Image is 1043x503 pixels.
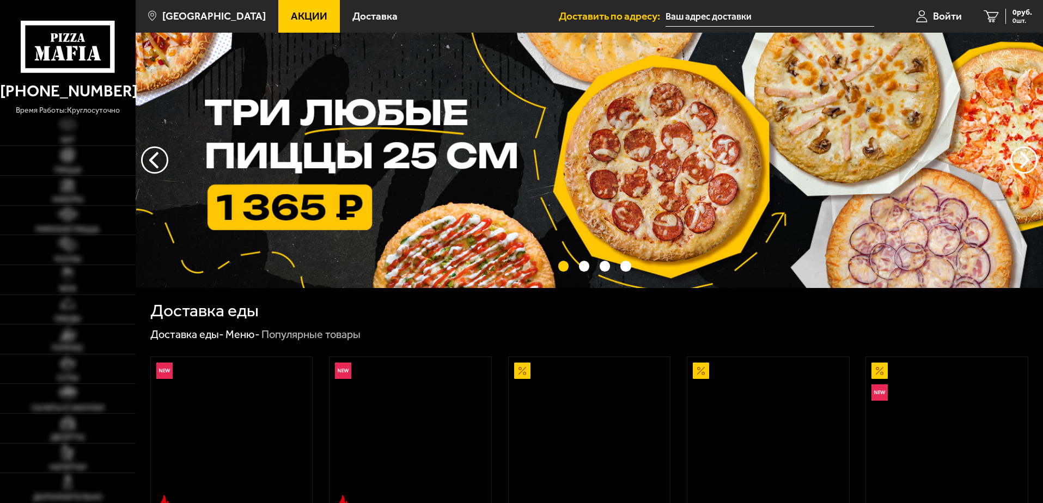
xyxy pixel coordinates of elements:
a: Меню- [225,328,260,341]
img: Новинка [335,363,351,379]
button: точки переключения [620,261,631,271]
img: Акционный [871,363,888,379]
button: следующий [141,146,168,174]
button: точки переключения [600,261,610,271]
input: Ваш адрес доставки [666,7,874,27]
img: Новинка [156,363,173,379]
span: Наборы [52,196,83,204]
span: Горячее [52,345,83,352]
button: точки переключения [579,261,589,271]
span: Напитки [50,464,86,471]
img: Акционный [693,363,709,379]
span: WOK [59,285,76,293]
span: 0 шт. [1012,17,1032,24]
img: Акционный [514,363,530,379]
span: Роллы [54,256,81,263]
span: Супы [57,375,78,382]
div: Популярные товары [261,328,361,342]
a: Доставка еды- [150,328,224,341]
span: Дополнительно [33,494,102,501]
span: Доставка [352,11,398,21]
img: Новинка [871,384,888,401]
span: Доставить по адресу: [559,11,666,21]
span: 0 руб. [1012,9,1032,16]
span: Римская пицца [36,226,99,234]
span: Хит [60,137,75,144]
h1: Доставка еды [150,302,259,320]
button: точки переключения [558,261,569,271]
span: Пицца [54,167,81,174]
span: Акции [291,11,327,21]
span: Десерты [51,434,84,441]
span: Войти [933,11,962,21]
span: Салаты и закуски [32,404,104,412]
button: предыдущий [1010,146,1038,174]
span: [GEOGRAPHIC_DATA] [162,11,266,21]
span: Обеды [54,315,81,323]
